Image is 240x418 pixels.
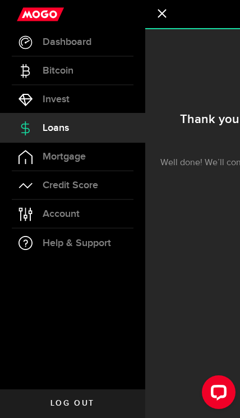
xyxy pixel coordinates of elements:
span: Bitcoin [43,66,73,76]
span: Log out [50,399,95,407]
iframe: LiveChat chat widget [193,371,240,418]
span: Help & Support [43,238,111,248]
span: Credit Score [43,180,98,190]
span: Mortgage [43,152,86,162]
span: Dashboard [43,37,91,47]
span: Invest [43,94,70,104]
span: Account [43,209,80,219]
span: Loans [43,123,69,133]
